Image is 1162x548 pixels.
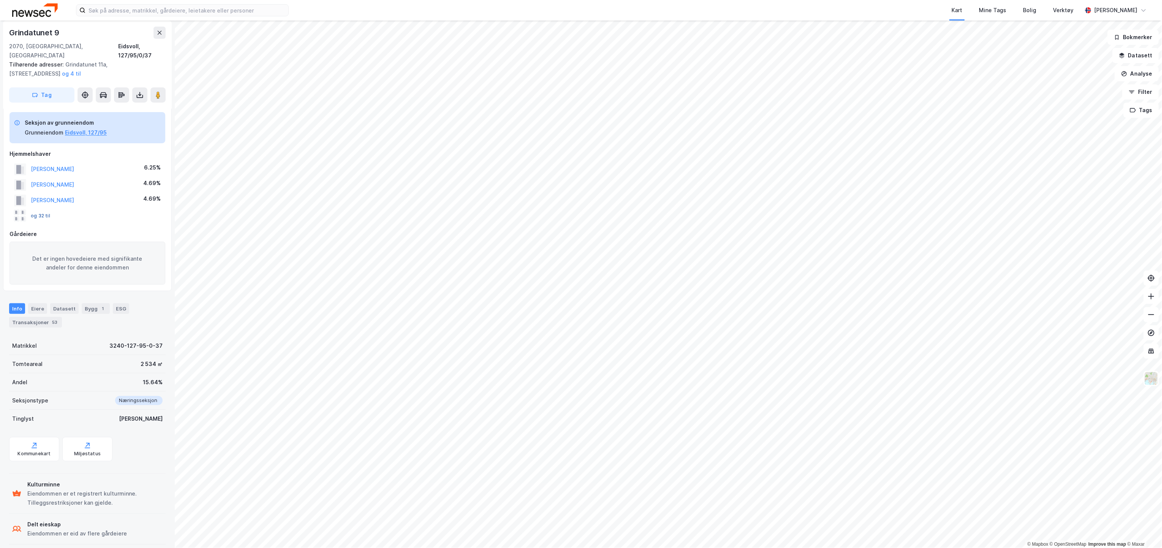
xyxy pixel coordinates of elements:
[27,489,163,507] div: Eiendommen er et registrert kulturminne. Tilleggsrestriksjoner kan gjelde.
[27,520,127,529] div: Delt eieskap
[1053,6,1074,15] div: Verktøy
[9,87,74,103] button: Tag
[9,303,25,314] div: Info
[143,179,161,188] div: 4.69%
[17,451,51,457] div: Kommunekart
[1089,542,1126,547] a: Improve this map
[143,194,161,203] div: 4.69%
[1124,103,1159,118] button: Tags
[1050,542,1087,547] a: OpenStreetMap
[28,303,47,314] div: Eiere
[1113,48,1159,63] button: Datasett
[144,163,161,172] div: 6.25%
[109,341,163,350] div: 3240-127-95-0-37
[1027,542,1048,547] a: Mapbox
[1094,6,1138,15] div: [PERSON_NAME]
[1023,6,1037,15] div: Bolig
[51,318,59,326] div: 53
[1122,84,1159,100] button: Filter
[118,42,166,60] div: Eidsvoll, 127/95/0/37
[12,414,34,423] div: Tinglyst
[119,414,163,423] div: [PERSON_NAME]
[1108,30,1159,45] button: Bokmerker
[12,3,58,17] img: newsec-logo.f6e21ccffca1b3a03d2d.png
[1144,371,1159,386] img: Z
[9,61,65,68] span: Tilhørende adresser:
[12,396,48,405] div: Seksjonstype
[12,341,37,350] div: Matrikkel
[9,230,165,239] div: Gårdeiere
[25,128,63,137] div: Grunneiendom
[141,360,163,369] div: 2 534 ㎡
[99,305,107,312] div: 1
[113,303,129,314] div: ESG
[12,360,43,369] div: Tomteareal
[9,317,62,328] div: Transaksjoner
[82,303,110,314] div: Bygg
[143,378,163,387] div: 15.64%
[50,303,79,314] div: Datasett
[65,128,107,137] button: Eidsvoll, 127/95
[1115,66,1159,81] button: Analyse
[9,42,118,60] div: 2070, [GEOGRAPHIC_DATA], [GEOGRAPHIC_DATA]
[9,149,165,158] div: Hjemmelshaver
[27,529,127,538] div: Eiendommen er eid av flere gårdeiere
[27,480,163,489] div: Kulturminne
[979,6,1007,15] div: Mine Tags
[25,118,107,127] div: Seksjon av grunneiendom
[9,27,60,39] div: Grindatunet 9
[1124,512,1162,548] iframe: Chat Widget
[12,378,27,387] div: Andel
[952,6,963,15] div: Kart
[9,60,160,78] div: Grindatunet 11a, [STREET_ADDRESS]
[85,5,288,16] input: Søk på adresse, matrikkel, gårdeiere, leietakere eller personer
[1124,512,1162,548] div: Kontrollprogram for chat
[9,242,165,285] div: Det er ingen hovedeiere med signifikante andeler for denne eiendommen
[74,451,101,457] div: Miljøstatus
